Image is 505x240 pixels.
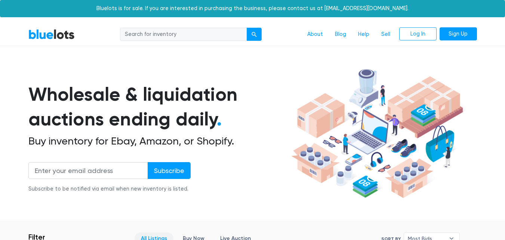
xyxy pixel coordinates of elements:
a: Help [352,27,375,42]
input: Search for inventory [120,28,247,41]
a: About [301,27,329,42]
div: Subscribe to be notified via email when new inventory is listed. [28,185,191,193]
h2: Buy inventory for Ebay, Amazon, or Shopify. [28,135,289,148]
img: hero-ee84e7d0318cb26816c560f6b4441b76977f77a177738b4e94f68c95b2b83dbb.png [289,66,466,202]
a: BlueLots [28,29,75,40]
input: Enter your email address [28,162,148,179]
a: Sign Up [440,27,477,41]
a: Sell [375,27,396,42]
h1: Wholesale & liquidation auctions ending daily [28,82,289,132]
span: . [217,108,222,130]
a: Log In [399,27,437,41]
input: Subscribe [148,162,191,179]
a: Blog [329,27,352,42]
